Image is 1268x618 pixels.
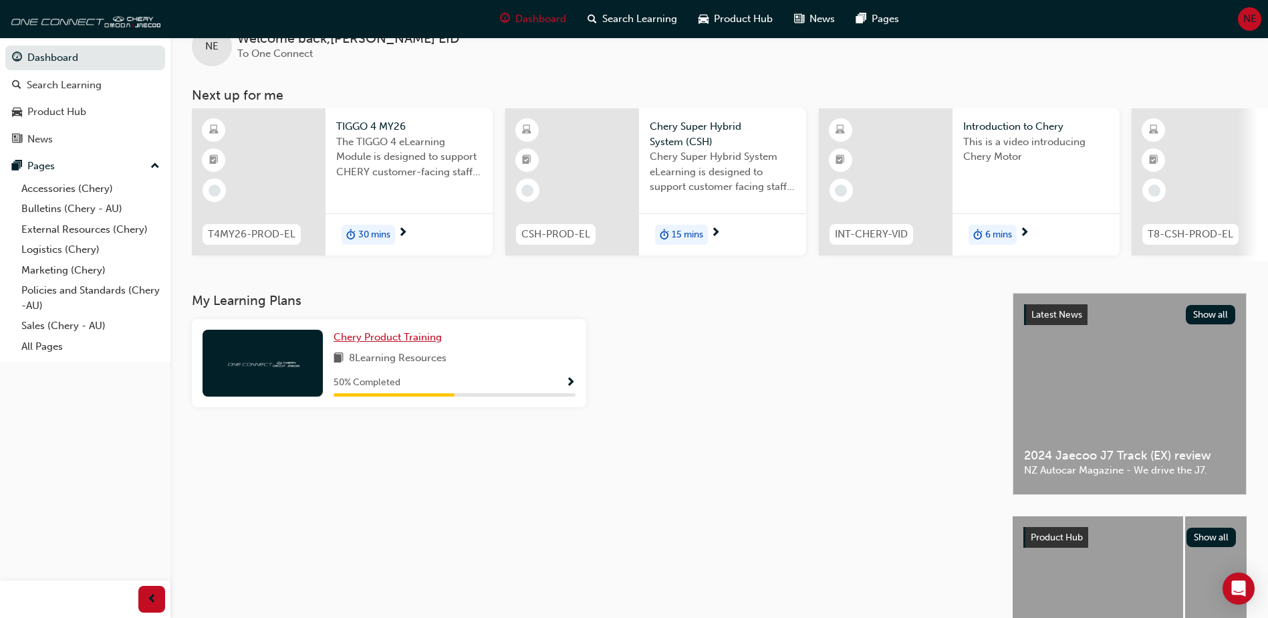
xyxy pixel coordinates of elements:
[12,134,22,146] span: news-icon
[836,122,845,139] span: learningResourceType_ELEARNING-icon
[963,134,1109,165] span: This is a video introducing Chery Motor
[209,152,219,169] span: booktick-icon
[16,239,165,260] a: Logistics (Chery)
[237,47,313,60] span: To One Connect
[205,39,219,54] span: NE
[192,108,493,255] a: T4MY26-PROD-ELTIGGO 4 MY26The TIGGO 4 eLearning Module is designed to support CHERY customer-faci...
[16,260,165,281] a: Marketing (Chery)
[1148,185,1160,197] span: learningRecordVerb_NONE-icon
[846,5,910,33] a: pages-iconPages
[699,11,709,27] span: car-icon
[1186,305,1236,324] button: Show all
[963,119,1109,134] span: Introduction to Chery
[12,106,22,118] span: car-icon
[714,11,773,27] span: Product Hub
[1024,448,1235,463] span: 2024 Jaecoo J7 Track (EX) review
[12,161,22,173] span: pages-icon
[209,122,219,139] span: learningResourceType_ELEARNING-icon
[1019,227,1029,239] span: next-icon
[5,73,165,98] a: Search Learning
[5,127,165,152] a: News
[515,11,566,27] span: Dashboard
[5,100,165,124] a: Product Hub
[835,185,847,197] span: learningRecordVerb_NONE-icon
[1243,11,1257,27] span: NE
[5,154,165,179] button: Pages
[1013,293,1247,495] a: Latest NewsShow all2024 Jaecoo J7 Track (EX) reviewNZ Autocar Magazine - We drive the J7.
[5,45,165,70] a: Dashboard
[856,11,866,27] span: pages-icon
[334,330,447,345] a: Chery Product Training
[16,336,165,357] a: All Pages
[12,80,21,92] span: search-icon
[783,5,846,33] a: news-iconNews
[346,226,356,243] span: duration-icon
[7,5,160,32] img: oneconnect
[27,78,102,93] div: Search Learning
[794,11,804,27] span: news-icon
[16,280,165,316] a: Policies and Standards (Chery -AU)
[565,377,576,389] span: Show Progress
[1031,309,1082,320] span: Latest News
[16,316,165,336] a: Sales (Chery - AU)
[672,227,703,243] span: 15 mins
[522,152,531,169] span: booktick-icon
[1024,304,1235,326] a: Latest NewsShow all
[12,52,22,64] span: guage-icon
[711,227,721,239] span: next-icon
[1031,532,1083,543] span: Product Hub
[27,159,55,174] div: Pages
[1148,227,1233,242] span: T8-CSH-PROD-EL
[577,5,688,33] a: search-iconSearch Learning
[208,227,295,242] span: T4MY26-PROD-EL
[16,219,165,240] a: External Resources (Chery)
[660,226,669,243] span: duration-icon
[334,350,344,367] span: book-icon
[209,185,221,197] span: learningRecordVerb_NONE-icon
[27,104,86,120] div: Product Hub
[27,132,53,147] div: News
[650,149,795,195] span: Chery Super Hybrid System eLearning is designed to support customer facing staff with the underst...
[688,5,783,33] a: car-iconProduct Hub
[398,227,408,239] span: next-icon
[505,108,806,255] a: CSH-PROD-ELChery Super Hybrid System (CSH)Chery Super Hybrid System eLearning is designed to supp...
[237,31,459,47] span: Welcome back , [PERSON_NAME] EID
[226,356,299,369] img: oneconnect
[565,375,576,391] button: Show Progress
[16,179,165,199] a: Accessories (Chery)
[650,119,795,149] span: Chery Super Hybrid System (CSH)
[521,227,590,242] span: CSH-PROD-EL
[521,185,533,197] span: learningRecordVerb_NONE-icon
[5,43,165,154] button: DashboardSearch LearningProduct HubNews
[809,11,835,27] span: News
[150,158,160,175] span: up-icon
[602,11,677,27] span: Search Learning
[349,350,447,367] span: 8 Learning Resources
[489,5,577,33] a: guage-iconDashboard
[1186,528,1237,547] button: Show all
[1149,152,1158,169] span: booktick-icon
[836,152,845,169] span: booktick-icon
[1223,573,1255,605] div: Open Intercom Messenger
[170,88,1268,103] h3: Next up for me
[1024,463,1235,478] span: NZ Autocar Magazine - We drive the J7.
[973,226,983,243] span: duration-icon
[336,134,482,180] span: The TIGGO 4 eLearning Module is designed to support CHERY customer-facing staff with the product ...
[334,331,442,343] span: Chery Product Training
[500,11,510,27] span: guage-icon
[334,375,400,391] span: 50 % Completed
[819,108,1120,255] a: INT-CHERY-VIDIntroduction to CheryThis is a video introducing Chery Motorduration-icon6 mins
[358,227,390,243] span: 30 mins
[1238,7,1261,31] button: NE
[16,199,165,219] a: Bulletins (Chery - AU)
[147,591,157,608] span: prev-icon
[1149,122,1158,139] span: learningResourceType_ELEARNING-icon
[336,119,482,134] span: TIGGO 4 MY26
[192,293,991,308] h3: My Learning Plans
[985,227,1012,243] span: 6 mins
[522,122,531,139] span: learningResourceType_ELEARNING-icon
[835,227,908,242] span: INT-CHERY-VID
[872,11,899,27] span: Pages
